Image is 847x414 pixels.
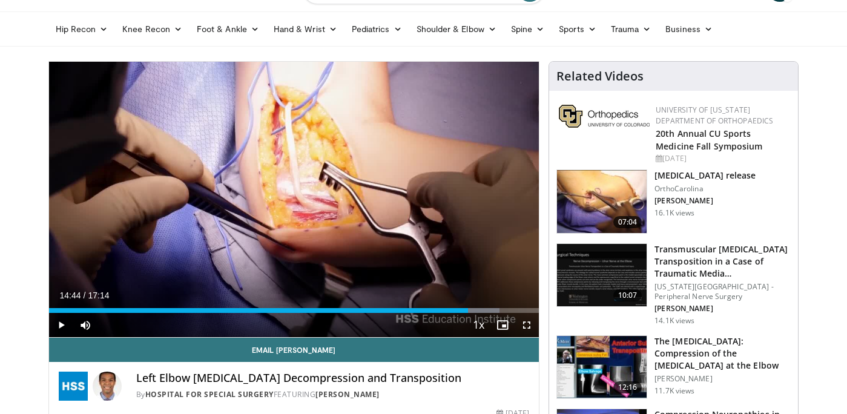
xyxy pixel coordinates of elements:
[59,372,88,401] img: Hospital for Special Surgery
[556,335,791,399] a: 12:16 The [MEDICAL_DATA]: Compression of the [MEDICAL_DATA] at the Elbow [PERSON_NAME] 11.7K views
[315,389,380,399] a: [PERSON_NAME]
[656,153,788,164] div: [DATE]
[136,372,530,385] h4: Left Elbow [MEDICAL_DATA] Decompression and Transposition
[654,282,791,301] p: [US_STATE][GEOGRAPHIC_DATA] - Peripheral Nerve Surgery
[466,313,490,337] button: Playback Rate
[49,338,539,362] a: Email [PERSON_NAME]
[604,17,659,41] a: Trauma
[48,17,116,41] a: Hip Recon
[654,316,694,326] p: 14.1K views
[115,17,190,41] a: Knee Recon
[93,372,122,401] img: Avatar
[73,313,97,337] button: Mute
[60,291,81,300] span: 14:44
[654,169,756,182] h3: [MEDICAL_DATA] release
[136,389,530,400] div: By FEATURING
[656,105,773,126] a: University of [US_STATE] Department of Orthopaedics
[654,386,694,396] p: 11.7K views
[504,17,552,41] a: Spine
[409,17,504,41] a: Shoulder & Elbow
[557,336,647,399] img: 318007_0003_1.png.150x105_q85_crop-smart_upscale.jpg
[88,291,109,300] span: 17:14
[654,304,791,314] p: [PERSON_NAME]
[490,313,515,337] button: Enable picture-in-picture mode
[49,308,539,313] div: Progress Bar
[658,17,720,41] a: Business
[552,17,604,41] a: Sports
[559,105,650,128] img: 355603a8-37da-49b6-856f-e00d7e9307d3.png.150x105_q85_autocrop_double_scale_upscale_version-0.2.png
[49,313,73,337] button: Play
[556,243,791,326] a: 10:07 Transmuscular [MEDICAL_DATA] Transposition in a Case of Traumatic Media… [US_STATE][GEOGRAP...
[654,243,791,280] h3: Transmuscular [MEDICAL_DATA] Transposition in a Case of Traumatic Media…
[654,374,791,384] p: [PERSON_NAME]
[613,381,642,393] span: 12:16
[654,196,756,206] p: [PERSON_NAME]
[84,291,86,300] span: /
[556,169,791,234] a: 07:04 [MEDICAL_DATA] release OrthoCarolina [PERSON_NAME] 16.1K views
[556,69,644,84] h4: Related Videos
[190,17,266,41] a: Foot & Ankle
[656,128,762,152] a: 20th Annual CU Sports Medicine Fall Symposium
[344,17,409,41] a: Pediatrics
[557,244,647,307] img: Videography---Title-Standard_1.jpg.150x105_q85_crop-smart_upscale.jpg
[557,170,647,233] img: 9e05bb75-c6cc-4deb-a881-5da78488bb89.150x105_q85_crop-smart_upscale.jpg
[49,62,539,338] video-js: Video Player
[654,184,756,194] p: OrthoCarolina
[613,216,642,228] span: 07:04
[145,389,274,399] a: Hospital for Special Surgery
[613,289,642,301] span: 10:07
[654,335,791,372] h3: The [MEDICAL_DATA]: Compression of the [MEDICAL_DATA] at the Elbow
[654,208,694,218] p: 16.1K views
[266,17,344,41] a: Hand & Wrist
[515,313,539,337] button: Fullscreen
